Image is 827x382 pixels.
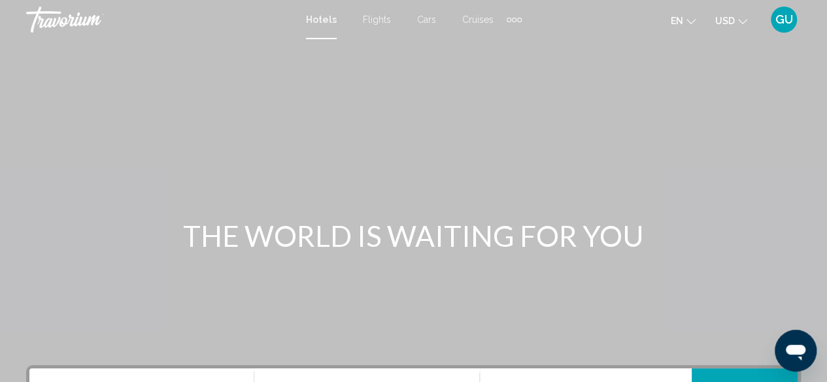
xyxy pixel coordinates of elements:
[775,13,793,26] span: GU
[671,11,696,30] button: Change language
[417,14,436,25] a: Cars
[767,6,801,33] button: User Menu
[671,16,683,26] span: en
[715,11,747,30] button: Change currency
[26,7,293,33] a: Travorium
[363,14,391,25] a: Flights
[507,9,522,30] button: Extra navigation items
[169,219,659,253] h1: THE WORLD IS WAITING FOR YOU
[775,330,817,372] iframe: Кнопка запуска окна обмена сообщениями
[715,16,735,26] span: USD
[306,14,337,25] a: Hotels
[462,14,494,25] a: Cruises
